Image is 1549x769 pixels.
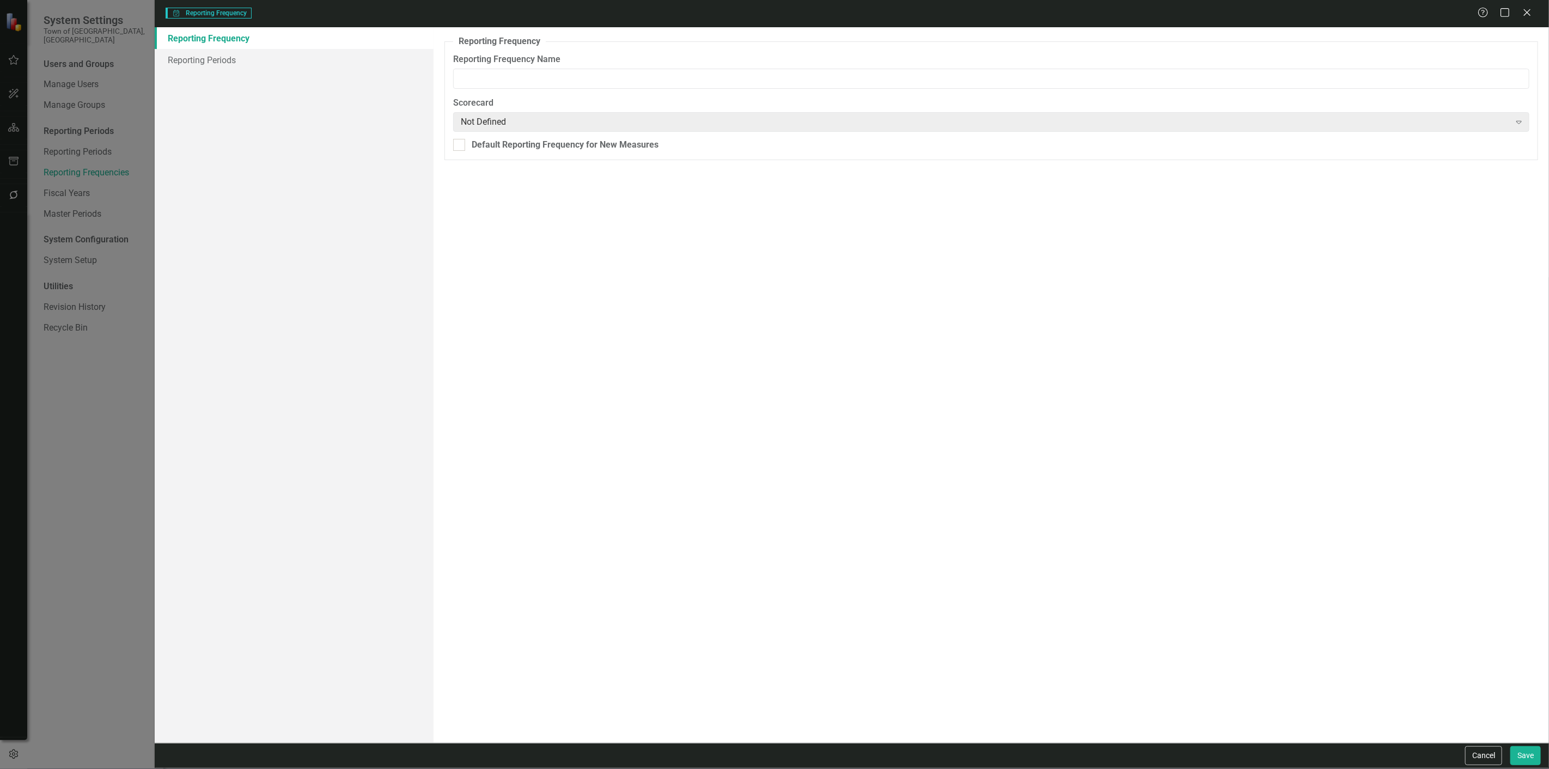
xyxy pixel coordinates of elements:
label: Scorecard [453,97,1529,109]
div: Not Defined [461,115,1510,128]
div: Default Reporting Frequency for New Measures [472,139,658,151]
button: Cancel [1465,746,1502,765]
span: Reporting Frequency [166,8,251,19]
a: Reporting Periods [155,49,434,71]
button: Save [1510,746,1541,765]
a: Reporting Frequency [155,27,434,49]
label: Reporting Frequency Name [453,53,1529,66]
legend: Reporting Frequency [453,35,546,48]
